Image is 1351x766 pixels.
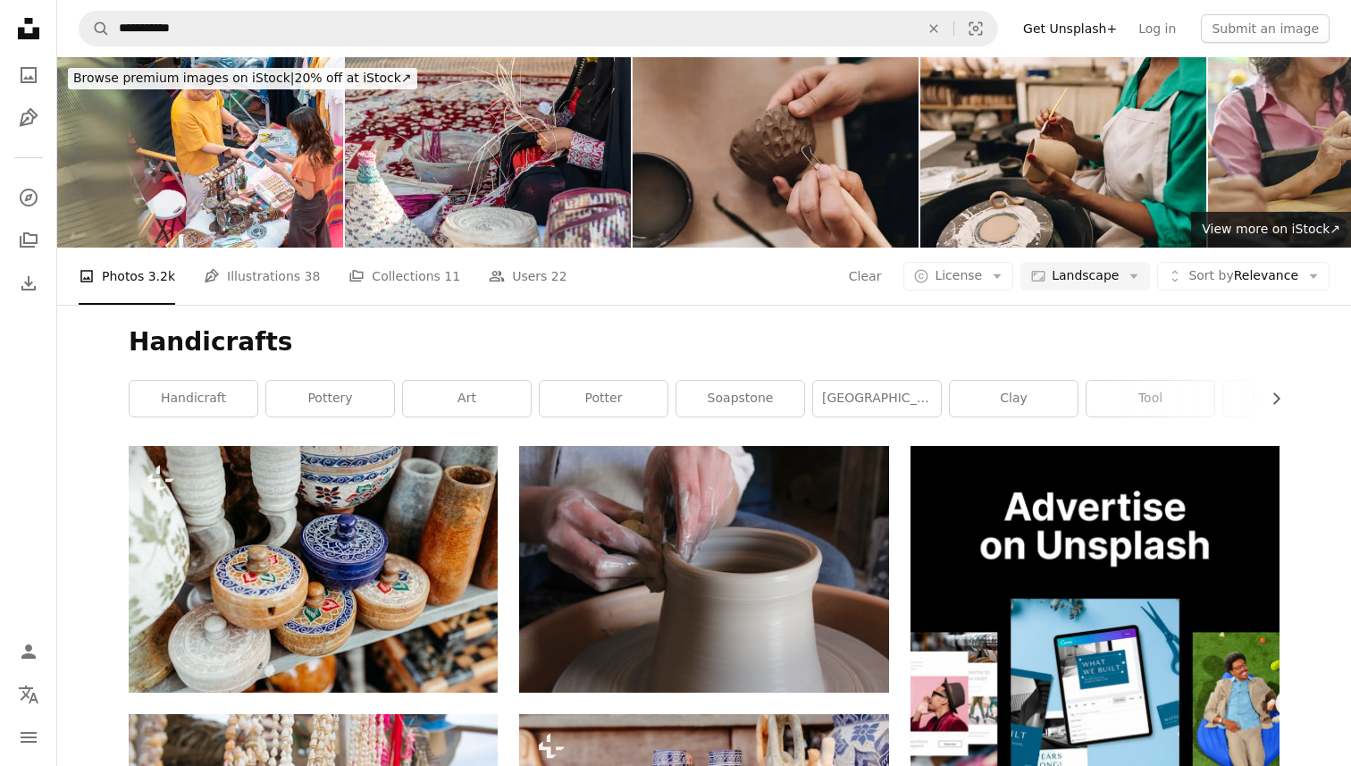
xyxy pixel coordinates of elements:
h1: Handicrafts [129,326,1280,358]
span: 22 [551,266,567,286]
a: hand made [1223,381,1351,417]
a: pottery [266,381,394,417]
img: Asian gay person open jewelry shop kiosk at shopping mall. [57,57,343,248]
a: Collections [11,223,46,258]
img: person holding brown clay pot [519,446,888,692]
form: Find visuals sitewide [79,11,998,46]
span: 11 [444,266,460,286]
button: Visual search [954,12,997,46]
span: View more on iStock ↗ [1202,222,1340,236]
img: a bunch of vases that are sitting on a shelf [129,446,498,692]
a: tool [1087,381,1214,417]
button: Submit an image [1201,14,1330,43]
button: Clear [914,12,953,46]
a: Photos [11,57,46,93]
span: Sort by [1188,268,1233,282]
a: potter [540,381,667,417]
span: 38 [305,266,321,286]
button: Search Unsplash [80,12,110,46]
span: Landscape [1052,267,1119,285]
a: Log in [1128,14,1187,43]
img: Close-up of a woman making a craft product of ceramic [633,57,919,248]
button: Clear [848,262,883,290]
span: Relevance [1188,267,1298,285]
button: scroll list to the right [1260,381,1280,417]
a: [GEOGRAPHIC_DATA] [813,381,941,417]
span: License [935,268,982,282]
a: clay [950,381,1078,417]
button: Menu [11,720,46,755]
a: art [403,381,531,417]
a: person holding brown clay pot [519,560,888,577]
button: Language [11,677,46,712]
button: Sort byRelevance [1157,262,1330,290]
a: Collections 11 [348,248,460,305]
a: Users 22 [489,248,567,305]
a: Log in / Sign up [11,634,46,669]
a: a bunch of vases that are sitting on a shelf [129,560,498,577]
span: 20% off at iStock ↗ [73,71,412,85]
a: Illustrations 38 [204,248,320,305]
a: Get Unsplash+ [1012,14,1128,43]
button: Landscape [1020,262,1150,290]
a: Illustrations [11,100,46,136]
a: Explore [11,180,46,215]
button: License [903,262,1013,290]
a: handicraft [130,381,257,417]
img: Close-up of hands weaving a basket from reeds, showcasing traditional craftsmanship and cultural ... [345,57,631,248]
a: Download History [11,265,46,301]
a: Browse premium images on iStock|20% off at iStock↗ [57,57,428,100]
a: View more on iStock↗ [1191,212,1351,248]
span: Browse premium images on iStock | [73,71,294,85]
a: soapstone [676,381,804,417]
img: Close-up of a woman making a craft product of ceramic [920,57,1206,248]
